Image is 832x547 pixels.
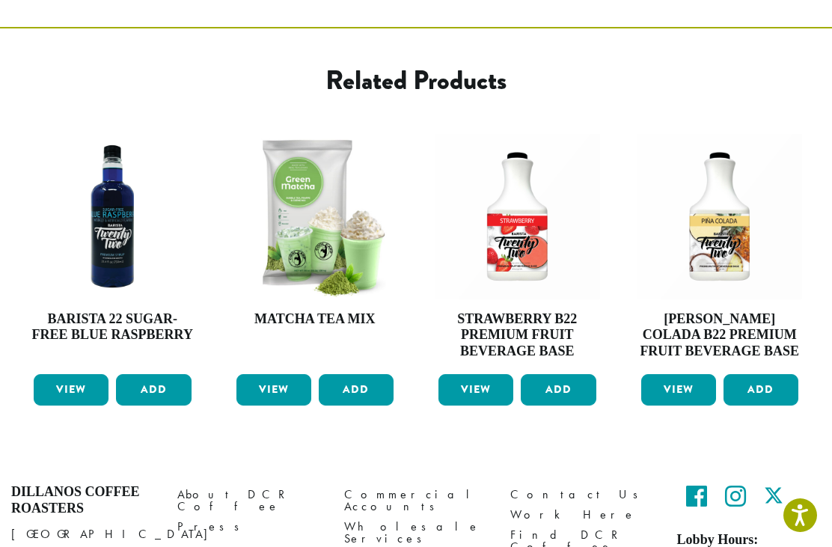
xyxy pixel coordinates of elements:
[236,374,311,406] a: View
[30,134,195,299] img: SF-BLUE-RASPBERRY-e1715970249262.png
[637,134,803,368] a: [PERSON_NAME] Colada B22 Premium Fruit Beverage Base
[34,374,108,406] a: View
[724,374,798,406] button: Add
[112,64,720,97] h2: Related products
[177,484,321,516] a: About DCR Coffee
[233,311,398,328] h4: Matcha Tea Mix
[233,134,398,368] a: Matcha Tea Mix
[637,311,803,360] h4: [PERSON_NAME] Colada B22 Premium Fruit Beverage Base
[435,311,600,360] h4: Strawberry B22 Premium Fruit Beverage Base
[344,484,488,516] a: Commercial Accounts
[11,484,155,516] h4: Dillanos Coffee Roasters
[521,374,596,406] button: Add
[637,134,803,299] img: Pina-Colada-Stock-e1680894762376.png
[438,374,513,406] a: View
[510,484,654,504] a: Contact Us
[116,374,191,406] button: Add
[435,134,600,368] a: Strawberry B22 Premium Fruit Beverage Base
[319,374,394,406] button: Add
[435,134,600,299] img: Strawberry-Stock-e1680896881735.png
[177,517,321,537] a: Press
[641,374,716,406] a: View
[30,134,195,368] a: Barista 22 Sugar-Free Blue Raspberry
[510,505,654,525] a: Work Here
[233,134,398,299] img: Cool-Capp-Matcha-Tea-Mix-DP3525.png
[30,311,195,343] h4: Barista 22 Sugar-Free Blue Raspberry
